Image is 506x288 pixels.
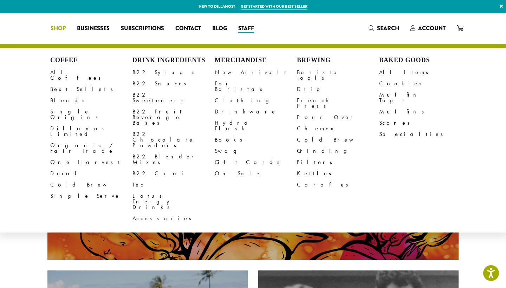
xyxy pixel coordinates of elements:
a: Tea [132,179,215,190]
a: Hydro Flask [215,117,297,134]
a: B22 Chocolate Powders [132,129,215,151]
a: On Sale [215,168,297,179]
a: B22 Sweeteners [132,89,215,106]
a: B22 Chai [132,168,215,179]
a: For Baristas [215,78,297,95]
a: B22 Fruit Beverage Bases [132,106,215,129]
a: Gift Cards [215,157,297,168]
a: Scones [379,117,461,129]
a: One Harvest [50,157,132,168]
a: Barista Tools [297,67,379,84]
a: Drinkware [215,106,297,117]
a: Drip [297,84,379,95]
a: Books [215,134,297,145]
a: B22 Syrups [132,67,215,78]
h4: Drink Ingredients [132,57,215,64]
h4: Baked Goods [379,57,461,64]
span: Account [418,24,446,32]
a: Filters [297,157,379,168]
a: Kettles [297,168,379,179]
a: Cold Brew [50,179,132,190]
a: All Coffees [50,67,132,84]
a: Muffin Tops [379,89,461,106]
a: Cold Brew [297,134,379,145]
a: Decaf [50,168,132,179]
a: All Items [379,67,461,78]
a: Search [363,22,405,34]
a: B22 Blender Mixes [132,151,215,168]
a: Get started with our best seller [241,4,307,9]
span: Staff [238,24,254,33]
a: Accessories [132,213,215,224]
span: Subscriptions [121,24,164,33]
a: Grinding [297,145,379,157]
a: B22 Sauces [132,78,215,89]
a: Blends [50,95,132,106]
a: Clothing [215,95,297,106]
a: Pour Over [297,112,379,123]
a: Lotus Energy Drinks [132,190,215,213]
a: Cookies [379,78,461,89]
a: French Press [297,95,379,112]
a: Swag [215,145,297,157]
span: Blog [212,24,227,33]
h4: Coffee [50,57,132,64]
a: Staff [233,23,260,34]
span: Businesses [77,24,110,33]
h4: Brewing [297,57,379,64]
a: Best Sellers [50,84,132,95]
a: Chemex [297,123,379,134]
a: Single Serve [50,190,132,202]
a: New Arrivals [215,67,297,78]
a: Single Origins [50,106,132,123]
a: Carafes [297,179,379,190]
a: Dillanos Limited [50,123,132,140]
span: Contact [175,24,201,33]
a: Specialties [379,129,461,140]
a: Shop [45,23,71,34]
a: Muffins [379,106,461,117]
span: Search [377,24,399,32]
span: Shop [51,24,66,33]
a: Organic / Fair Trade [50,140,132,157]
h4: Merchandise [215,57,297,64]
